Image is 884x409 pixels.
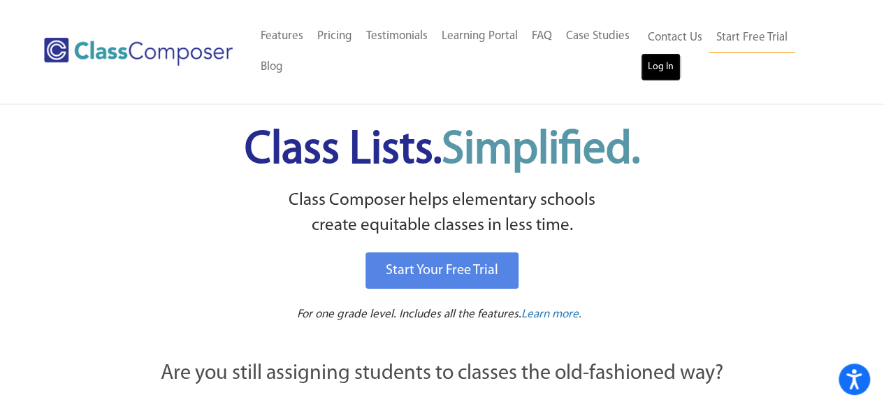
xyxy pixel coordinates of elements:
[521,308,581,320] span: Learn more.
[310,21,359,52] a: Pricing
[442,128,640,173] span: Simplified.
[254,21,310,52] a: Features
[254,52,290,82] a: Blog
[559,21,637,52] a: Case Studies
[525,21,559,52] a: FAQ
[641,22,829,81] nav: Header Menu
[254,21,641,82] nav: Header Menu
[84,188,801,239] p: Class Composer helps elementary schools create equitable classes in less time.
[86,359,799,389] p: Are you still assigning students to classes the old-fashioned way?
[359,21,435,52] a: Testimonials
[641,53,681,81] a: Log In
[641,22,709,53] a: Contact Us
[44,38,233,66] img: Class Composer
[386,264,498,278] span: Start Your Free Trial
[365,252,519,289] a: Start Your Free Trial
[709,22,795,54] a: Start Free Trial
[297,308,521,320] span: For one grade level. Includes all the features.
[521,306,581,324] a: Learn more.
[245,128,640,173] span: Class Lists.
[435,21,525,52] a: Learning Portal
